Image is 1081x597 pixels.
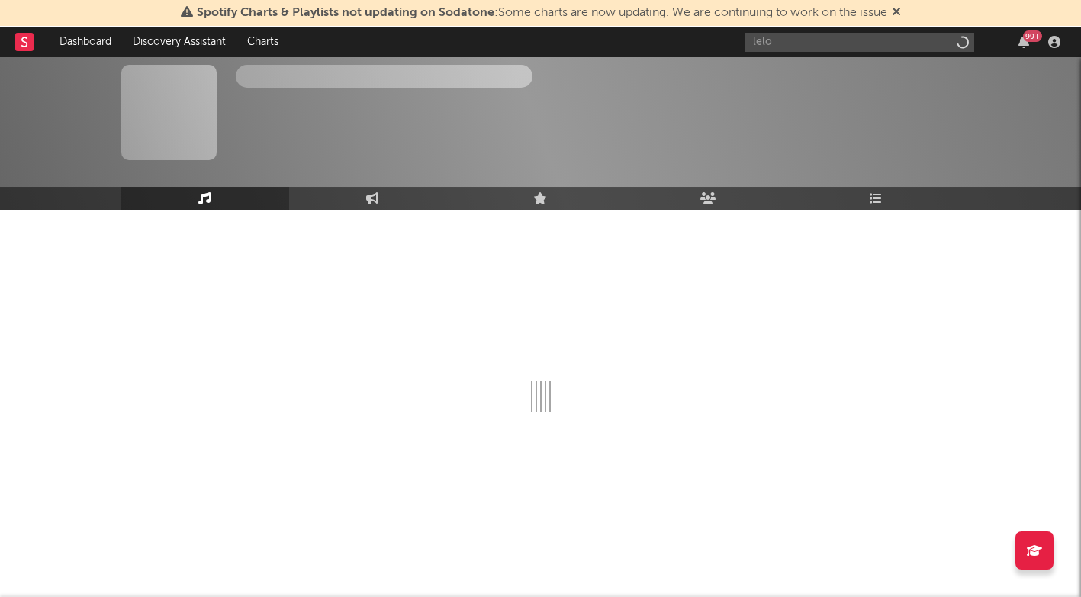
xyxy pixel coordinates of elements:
a: Charts [236,27,289,57]
div: 99 + [1023,30,1042,42]
input: Search for artists [745,33,974,52]
span: Dismiss [892,7,901,19]
a: Dashboard [49,27,122,57]
button: 99+ [1018,36,1029,48]
a: Discovery Assistant [122,27,236,57]
span: : Some charts are now updating. We are continuing to work on the issue [197,7,887,19]
span: Spotify Charts & Playlists not updating on Sodatone [197,7,494,19]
